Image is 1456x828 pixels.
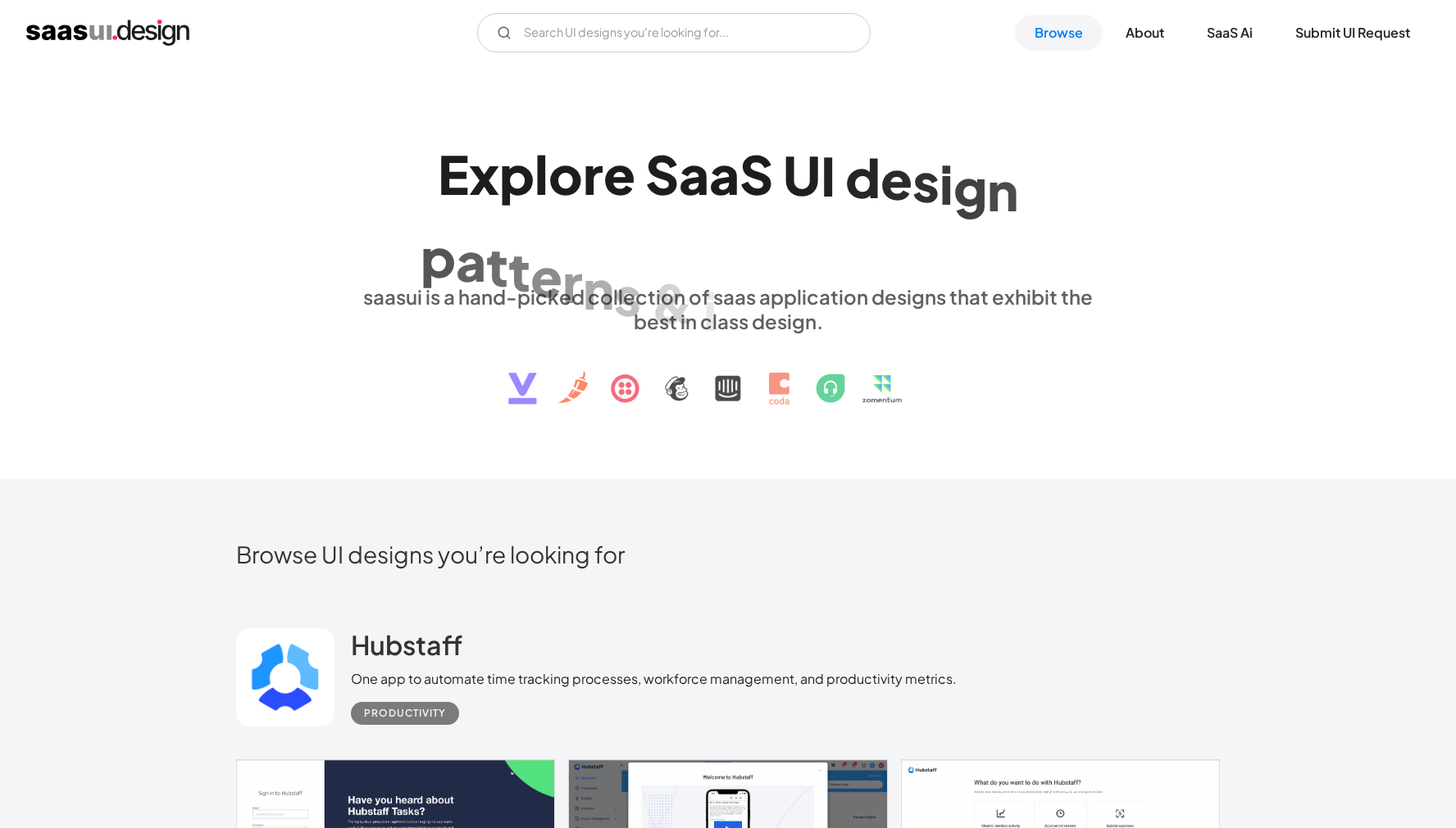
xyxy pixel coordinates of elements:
a: SaaS Ai [1187,15,1272,51]
div: r [562,251,583,314]
div: One app to automate time tracking processes, workforce management, and productivity metrics. [351,669,957,689]
div: o [548,143,583,206]
a: home [26,20,189,46]
div: Productivity [364,704,446,723]
div: p [421,225,456,288]
h2: Hubstaff [351,628,462,661]
div: a [679,143,709,206]
div: s [912,150,940,213]
h2: Browse UI designs you’re looking for [236,540,1220,568]
div: n [987,159,1018,222]
a: Submit UI Request [1276,15,1430,51]
div: t [486,234,508,297]
div: saasui is a hand-picked collection of saas application designs that exhibit the best in class des... [351,284,1105,333]
div: i [703,279,717,342]
div: l [535,143,548,206]
div: I [821,144,835,207]
a: Hubstaff [351,628,462,669]
a: About [1106,15,1184,51]
div: s [614,265,641,328]
div: t [508,240,530,303]
div: a [709,143,739,206]
input: Search UI designs you're looking for... [477,13,871,52]
div: d [845,146,880,209]
div: r [583,143,603,206]
div: i [940,152,953,215]
h1: Explore SaaS UI design patterns & interactions. [351,143,1105,269]
div: U [783,143,821,206]
img: text, icon, saas logo [480,333,976,419]
div: E [438,143,469,206]
div: g [953,156,987,219]
div: a [456,230,486,293]
div: p [499,143,535,206]
div: & [651,271,694,334]
div: e [530,245,562,308]
div: e [603,143,635,206]
div: S [739,143,773,206]
div: x [469,143,499,206]
div: n [583,257,614,320]
div: e [880,147,912,210]
div: S [645,143,679,206]
form: Email Form [477,13,871,52]
a: Browse [1015,15,1103,51]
